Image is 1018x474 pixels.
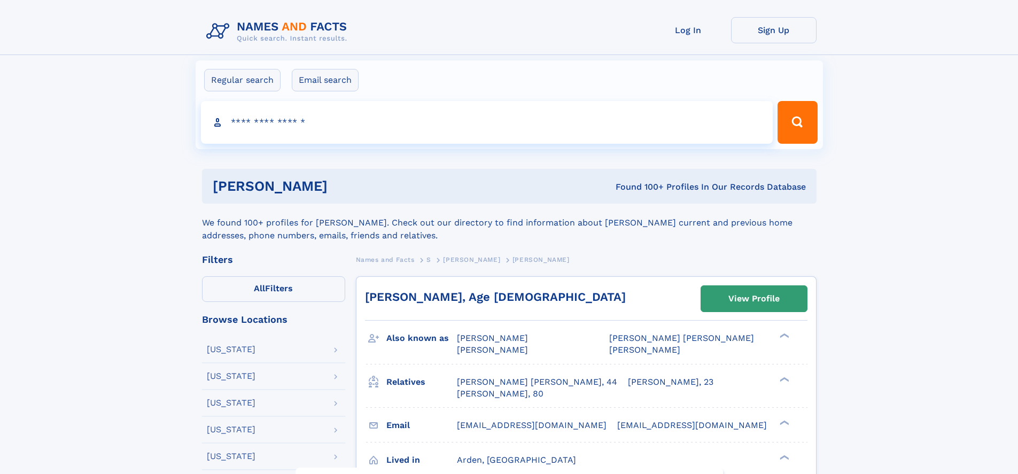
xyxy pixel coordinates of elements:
input: search input [201,101,773,144]
div: ❯ [777,332,790,339]
h3: Also known as [386,329,457,347]
span: [PERSON_NAME] [457,345,528,355]
div: [US_STATE] [207,345,255,354]
button: Search Button [778,101,817,144]
span: [PERSON_NAME] [PERSON_NAME] [609,333,754,343]
span: [PERSON_NAME] [443,256,500,263]
h3: Relatives [386,373,457,391]
span: Arden, [GEOGRAPHIC_DATA] [457,455,576,465]
div: [US_STATE] [207,399,255,407]
div: ❯ [777,454,790,461]
div: ❯ [777,376,790,383]
label: Email search [292,69,359,91]
h1: [PERSON_NAME] [213,180,472,193]
label: Filters [202,276,345,302]
a: S [426,253,431,266]
span: [PERSON_NAME] [512,256,570,263]
a: [PERSON_NAME], Age [DEMOGRAPHIC_DATA] [365,290,626,304]
div: Filters [202,255,345,265]
span: All [254,283,265,293]
div: View Profile [728,286,780,311]
label: Regular search [204,69,281,91]
a: View Profile [701,286,807,312]
span: [PERSON_NAME] [457,333,528,343]
span: [PERSON_NAME] [609,345,680,355]
a: [PERSON_NAME] [443,253,500,266]
div: ❯ [777,419,790,426]
div: We found 100+ profiles for [PERSON_NAME]. Check out our directory to find information about [PERS... [202,204,817,242]
h3: Email [386,416,457,434]
span: [EMAIL_ADDRESS][DOMAIN_NAME] [617,420,767,430]
img: Logo Names and Facts [202,17,356,46]
a: [PERSON_NAME] [PERSON_NAME], 44 [457,376,617,388]
span: [EMAIL_ADDRESS][DOMAIN_NAME] [457,420,607,430]
div: [US_STATE] [207,372,255,380]
a: [PERSON_NAME], 23 [628,376,713,388]
a: Names and Facts [356,253,415,266]
div: [US_STATE] [207,425,255,434]
h3: Lived in [386,451,457,469]
a: [PERSON_NAME], 80 [457,388,543,400]
span: S [426,256,431,263]
a: Sign Up [731,17,817,43]
div: Browse Locations [202,315,345,324]
a: Log In [646,17,731,43]
div: Found 100+ Profiles In Our Records Database [471,181,806,193]
div: [US_STATE] [207,452,255,461]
